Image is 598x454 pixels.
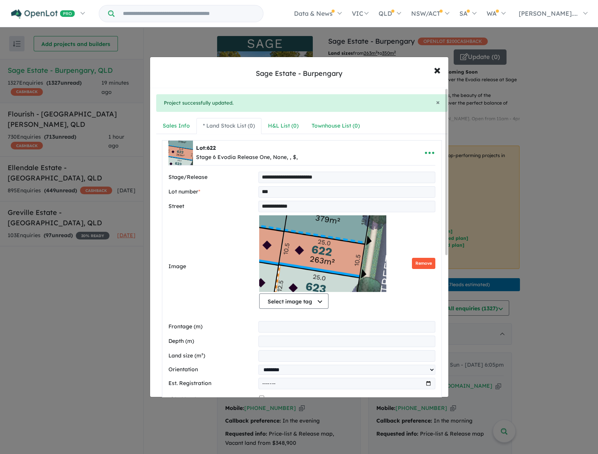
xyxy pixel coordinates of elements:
[196,144,216,151] b: Lot:
[268,121,299,131] div: H&L List ( 0 )
[436,99,440,106] button: Close
[116,5,261,22] input: Try estate name, suburb, builder or developer
[163,121,190,131] div: Sales Info
[168,379,256,388] label: Est. Registration
[434,61,441,78] span: ×
[168,322,256,331] label: Frontage (m)
[196,153,298,162] div: Stage 6 Evodia Release One, None, , $,
[168,173,256,182] label: Stage/Release
[168,262,257,271] label: Image
[168,395,257,404] label: Titled land
[156,94,448,112] div: Project successfully updated.
[259,215,386,292] img: ylOjEyYv8BR1SBpGGJ6VYAAAAASUVORK5CYII=
[256,69,342,79] div: Sage Estate - Burpengary
[168,141,193,165] img: ylOjEyYv8BR1SBpGGJ6VYAAAAASUVORK5CYII=
[168,337,256,346] label: Depth (m)
[412,258,435,269] button: Remove
[203,121,255,131] div: * Land Stock List ( 0 )
[259,293,328,309] button: Select image tag
[11,9,75,19] img: Openlot PRO Logo White
[168,351,256,361] label: Land size (m²)
[519,10,578,17] span: [PERSON_NAME]....
[168,202,256,211] label: Street
[312,121,360,131] div: Townhouse List ( 0 )
[436,98,440,107] span: ×
[207,144,216,151] span: 622
[168,187,256,197] label: Lot number
[168,365,256,374] label: Orientation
